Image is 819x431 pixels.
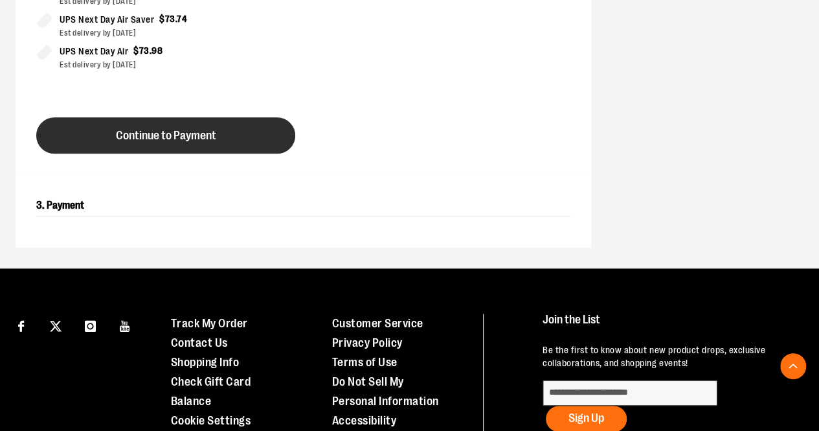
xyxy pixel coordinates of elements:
[332,336,403,349] a: Privacy Policy
[36,12,52,28] input: UPS Next Day Air Saver$73.74Est delivery by [DATE]
[332,356,398,369] a: Terms of Use
[780,353,806,379] button: Back To Top
[543,344,796,370] p: Be the first to know about new product drops, exclusive collaborations, and shopping events!
[60,59,293,71] div: Est delivery by [DATE]
[171,356,240,369] a: Shopping Info
[79,314,102,336] a: Visit our Instagram page
[171,414,251,427] a: Cookie Settings
[36,44,52,60] input: UPS Next Day Air$73.98Est delivery by [DATE]
[60,27,293,39] div: Est delivery by [DATE]
[171,336,228,349] a: Contact Us
[133,45,139,56] span: $
[60,44,128,59] span: UPS Next Day Air
[45,314,67,336] a: Visit our X page
[543,314,796,338] h4: Join the List
[150,45,152,56] span: .
[543,380,717,406] input: enter email
[139,45,150,56] span: 73
[177,14,187,24] span: 74
[36,195,570,216] h2: 3. Payment
[568,412,604,425] span: Sign Up
[159,14,165,24] span: $
[50,320,62,332] img: Twitter
[151,45,163,56] span: 98
[165,14,175,24] span: 73
[60,12,154,27] span: UPS Next Day Air Saver
[36,117,295,154] button: Continue to Payment
[332,317,423,330] a: Customer Service
[332,414,397,427] a: Accessibility
[116,130,216,142] span: Continue to Payment
[114,314,137,336] a: Visit our Youtube page
[171,375,251,408] a: Check Gift Card Balance
[171,317,248,330] a: Track My Order
[332,375,439,408] a: Do Not Sell My Personal Information
[10,314,32,336] a: Visit our Facebook page
[175,14,177,24] span: .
